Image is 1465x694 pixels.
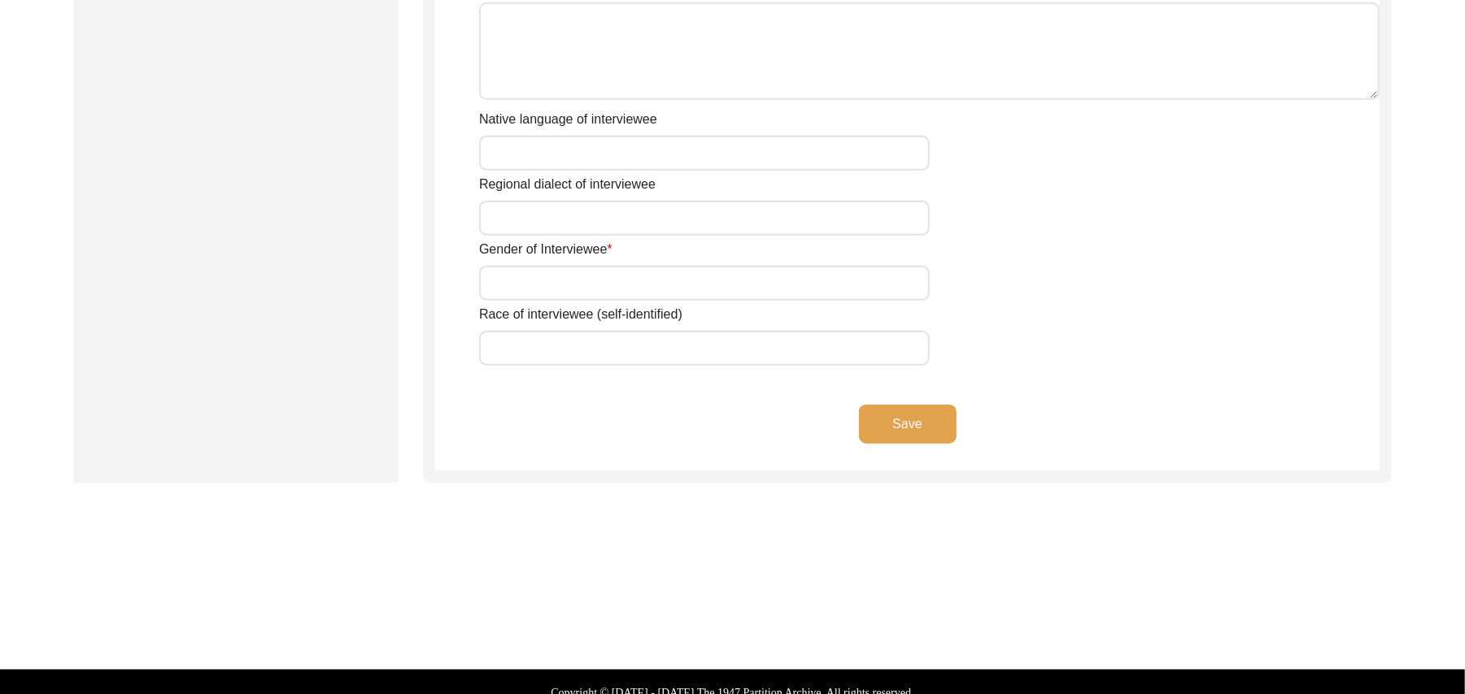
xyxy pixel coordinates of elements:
label: Regional dialect of interviewee [479,175,656,194]
label: Native language of interviewee [479,110,657,129]
button: Save [859,405,957,444]
label: Gender of Interviewee [479,240,613,259]
label: Race of interviewee (self-identified) [479,305,682,324]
